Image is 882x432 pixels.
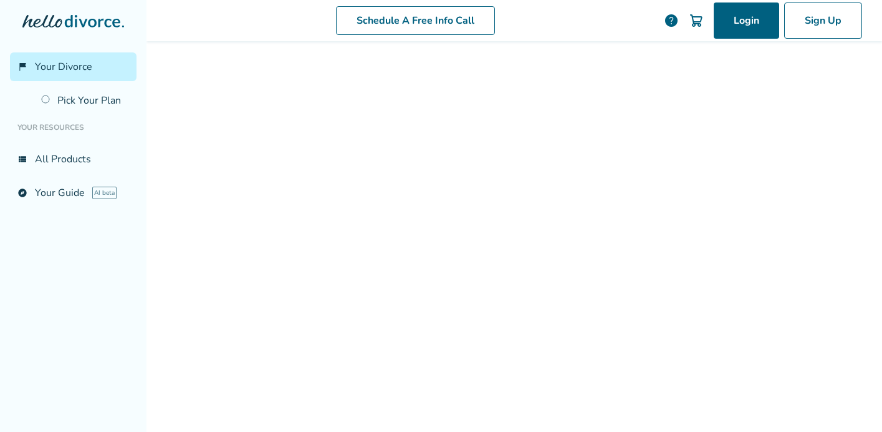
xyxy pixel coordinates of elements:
span: view_list [17,154,27,164]
a: help [664,13,679,28]
span: Your Divorce [35,60,92,74]
li: Your Resources [10,115,137,140]
a: Sign Up [784,2,862,39]
a: view_listAll Products [10,145,137,174]
a: Schedule A Free Info Call [336,6,495,35]
a: Login [714,2,779,39]
img: Cart [689,13,704,28]
span: flag_2 [17,62,27,72]
span: AI beta [92,187,117,199]
a: exploreYour GuideAI beta [10,179,137,207]
a: flag_2Your Divorce [10,52,137,81]
span: explore [17,188,27,198]
a: Pick Your Plan [34,86,137,115]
